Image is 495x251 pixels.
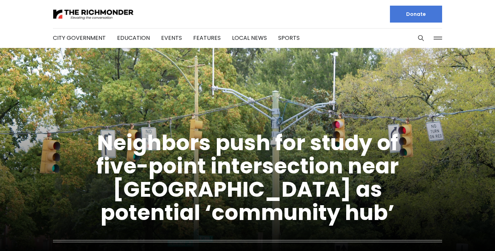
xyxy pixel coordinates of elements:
[161,34,182,42] a: Events
[390,6,442,23] a: Donate
[278,34,300,42] a: Sports
[96,128,399,227] a: Neighbors push for study of five-point intersection near [GEOGRAPHIC_DATA] as potential ‘communit...
[53,8,134,20] img: The Richmonder
[416,33,426,43] button: Search this site
[435,216,495,251] iframe: portal-trigger
[53,34,106,42] a: City Government
[232,34,267,42] a: Local News
[193,34,221,42] a: Features
[117,34,150,42] a: Education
